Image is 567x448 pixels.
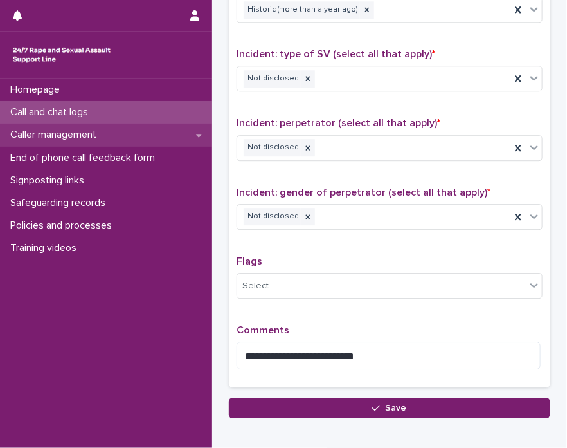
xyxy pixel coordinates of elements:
[5,152,165,164] p: End of phone call feedback form
[386,404,407,413] span: Save
[5,219,122,232] p: Policies and processes
[10,42,113,68] img: rhQMoQhaT3yELyF149Cw
[5,197,116,209] p: Safeguarding records
[244,70,301,88] div: Not disclosed
[237,325,289,335] span: Comments
[242,279,274,293] div: Select...
[237,118,440,128] span: Incident: perpetrator (select all that apply)
[5,242,87,254] p: Training videos
[229,398,550,418] button: Save
[244,208,301,225] div: Not disclosed
[5,84,70,96] p: Homepage
[237,49,435,59] span: Incident: type of SV (select all that apply)
[5,174,94,187] p: Signposting links
[5,129,107,141] p: Caller management
[5,106,98,118] p: Call and chat logs
[244,1,360,19] div: Historic (more than a year ago)
[237,256,262,266] span: Flags
[237,187,491,198] span: Incident: gender of perpetrator (select all that apply)
[244,139,301,156] div: Not disclosed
